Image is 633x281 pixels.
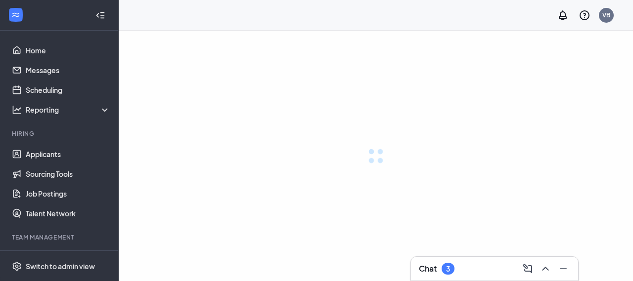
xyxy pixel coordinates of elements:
[26,60,110,80] a: Messages
[537,261,552,277] button: ChevronUp
[26,40,110,60] a: Home
[12,105,22,115] svg: Analysis
[419,263,437,274] h3: Chat
[554,261,570,277] button: Minimize
[12,129,108,138] div: Hiring
[26,144,110,164] a: Applicants
[12,261,22,271] svg: Settings
[26,184,110,203] a: Job Postings
[557,263,569,275] svg: Minimize
[95,10,105,20] svg: Collapse
[522,263,534,275] svg: ComposeMessage
[26,105,111,115] div: Reporting
[26,80,110,100] a: Scheduling
[12,233,108,241] div: Team Management
[579,9,590,21] svg: QuestionInfo
[26,203,110,223] a: Talent Network
[446,265,450,273] div: 3
[11,10,21,20] svg: WorkstreamLogo
[540,263,551,275] svg: ChevronUp
[602,11,610,19] div: VB
[557,9,569,21] svg: Notifications
[519,261,535,277] button: ComposeMessage
[26,261,95,271] div: Switch to admin view
[26,164,110,184] a: Sourcing Tools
